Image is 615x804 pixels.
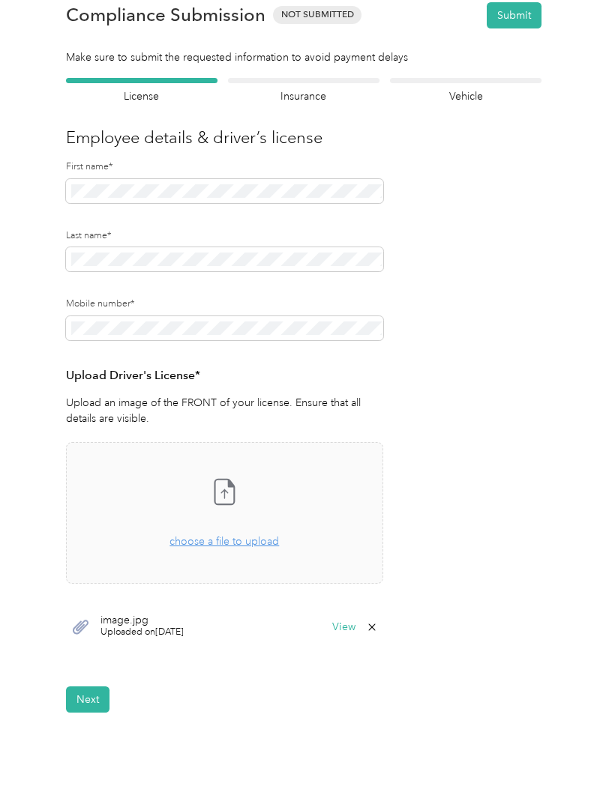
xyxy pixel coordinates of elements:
[67,443,382,583] span: choose a file to upload
[66,686,109,713] button: Next
[487,2,541,28] button: Submit
[66,49,541,65] div: Make sure to submit the requested information to avoid payment delays
[169,535,279,548] span: choose a file to upload
[332,622,355,632] button: View
[228,88,379,104] h4: Insurance
[66,4,265,25] h1: Compliance Submission
[66,125,541,150] h3: Employee details & driver’s license
[66,88,217,104] h4: License
[100,626,184,639] span: Uploaded on [DATE]
[531,720,615,804] iframe: Everlance-gr Chat Button Frame
[273,6,361,23] span: Not Submitted
[66,229,383,243] label: Last name*
[66,160,383,174] label: First name*
[390,88,541,104] h4: Vehicle
[100,615,184,626] span: image.jpg
[66,366,383,385] h3: Upload Driver's License*
[66,395,383,426] p: Upload an image of the FRONT of your license. Ensure that all details are visible.
[66,297,383,311] label: Mobile number*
